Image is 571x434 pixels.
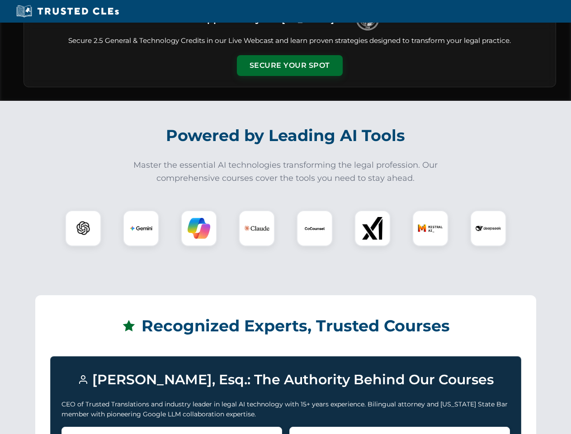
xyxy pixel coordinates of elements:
[181,210,217,246] div: Copilot
[127,159,444,185] p: Master the essential AI technologies transforming the legal profession. Our comprehensive courses...
[14,5,122,18] img: Trusted CLEs
[303,217,326,240] img: CoCounsel Logo
[70,215,96,241] img: ChatGPT Logo
[50,310,521,342] h2: Recognized Experts, Trusted Courses
[470,210,506,246] div: DeepSeek
[61,399,510,420] p: CEO of Trusted Translations and industry leader in legal AI technology with 15+ years experience....
[123,210,159,246] div: Gemini
[237,55,343,76] button: Secure Your Spot
[188,217,210,240] img: Copilot Logo
[354,210,391,246] div: xAI
[35,120,536,151] h2: Powered by Leading AI Tools
[130,217,152,240] img: Gemini Logo
[35,36,545,46] p: Secure 2.5 General & Technology Credits in our Live Webcast and learn proven strategies designed ...
[65,210,101,246] div: ChatGPT
[239,210,275,246] div: Claude
[297,210,333,246] div: CoCounsel
[476,216,501,241] img: DeepSeek Logo
[361,217,384,240] img: xAI Logo
[244,216,269,241] img: Claude Logo
[61,368,510,392] h3: [PERSON_NAME], Esq.: The Authority Behind Our Courses
[412,210,448,246] div: Mistral AI
[418,216,443,241] img: Mistral AI Logo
